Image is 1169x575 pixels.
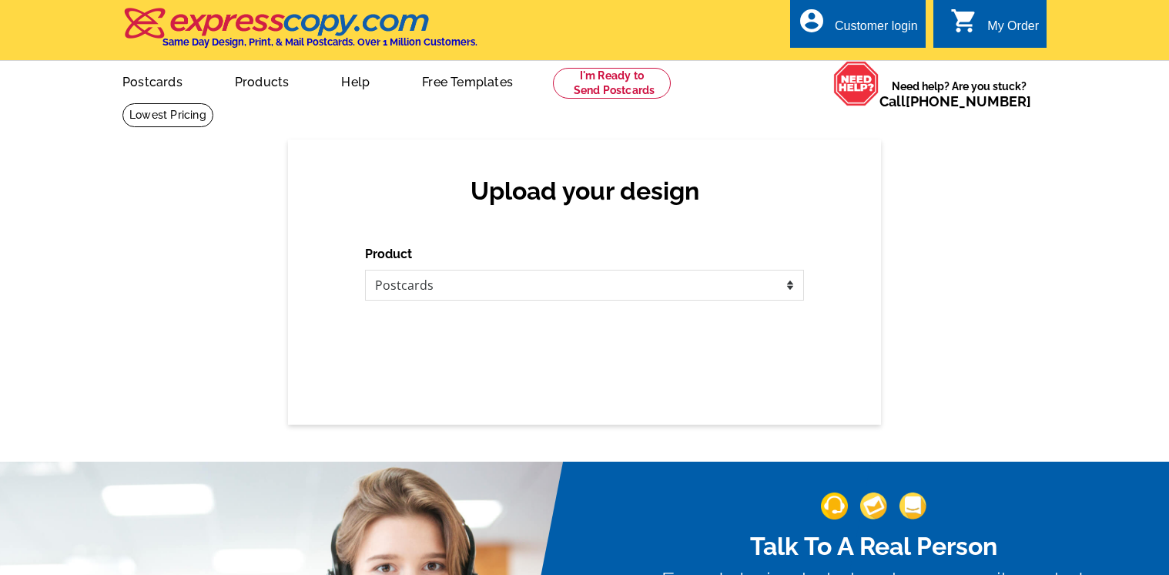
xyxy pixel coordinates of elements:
a: account_circle Customer login [798,17,918,36]
a: Free Templates [397,62,538,99]
i: account_circle [798,7,826,35]
div: My Order [987,19,1039,41]
a: Same Day Design, Print, & Mail Postcards. Over 1 Million Customers. [122,18,477,48]
img: support-img-3_1.png [899,493,926,520]
a: Help [317,62,394,99]
div: Customer login [835,19,918,41]
h2: Talk To A Real Person [662,532,1085,561]
img: help [833,61,879,106]
a: shopping_cart My Order [950,17,1039,36]
label: Product [365,245,412,264]
a: Postcards [98,62,207,99]
a: [PHONE_NUMBER] [906,93,1031,109]
h2: Upload your design [380,177,789,206]
a: Products [210,62,314,99]
img: support-img-1.png [821,493,848,520]
i: shopping_cart [950,7,978,35]
span: Call [879,93,1031,109]
span: Need help? Are you stuck? [879,79,1039,109]
h4: Same Day Design, Print, & Mail Postcards. Over 1 Million Customers. [162,36,477,48]
img: support-img-2.png [860,493,887,520]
